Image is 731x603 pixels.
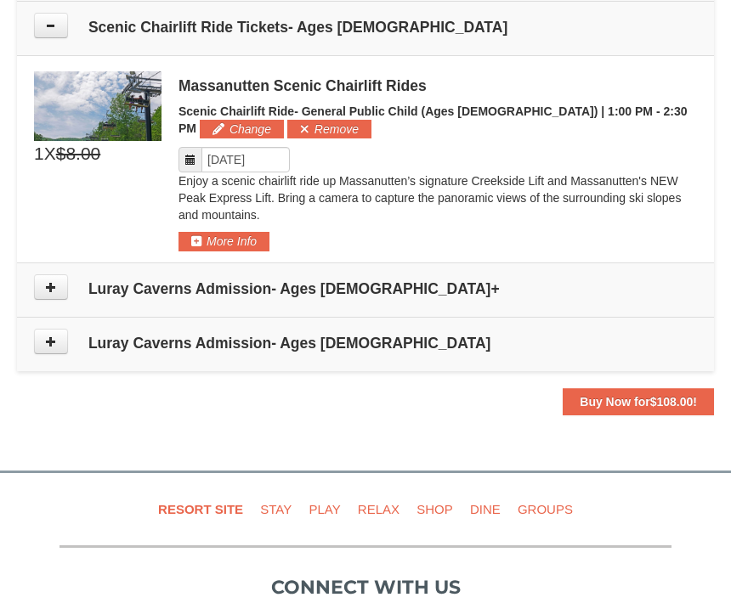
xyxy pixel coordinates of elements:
img: 24896431-9-664d1467.jpg [34,71,161,141]
span: 1 [34,141,44,166]
a: Resort Site [151,490,250,528]
a: Groups [511,490,580,528]
p: Connect with us [59,573,671,601]
span: $108.00 [650,395,694,409]
p: Enjoy a scenic chairlift ride up Massanutten’s signature Creekside Lift and Massanutten's NEW Pea... [178,172,697,223]
span: X [44,141,56,166]
h4: Luray Caverns Admission- Ages [DEMOGRAPHIC_DATA] [34,335,697,352]
a: Dine [463,490,507,528]
span: Scenic Chairlift Ride- General Public Child (Ages [DEMOGRAPHIC_DATA]) | 1:00 PM - 2:30 PM [178,104,688,135]
button: More Info [178,232,269,251]
strong: Buy Now for ! [580,395,697,409]
a: Relax [351,490,406,528]
button: Buy Now for$108.00! [563,388,714,415]
div: Massanutten Scenic Chairlift Rides [178,77,697,94]
button: Change [200,120,284,138]
h4: Luray Caverns Admission- Ages [DEMOGRAPHIC_DATA]+ [34,280,697,297]
button: Remove [287,120,371,138]
span: $8.00 [56,141,101,166]
a: Play [302,490,347,528]
a: Shop [410,490,460,528]
a: Stay [253,490,298,528]
h4: Scenic Chairlift Ride Tickets- Ages [DEMOGRAPHIC_DATA] [34,19,697,36]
